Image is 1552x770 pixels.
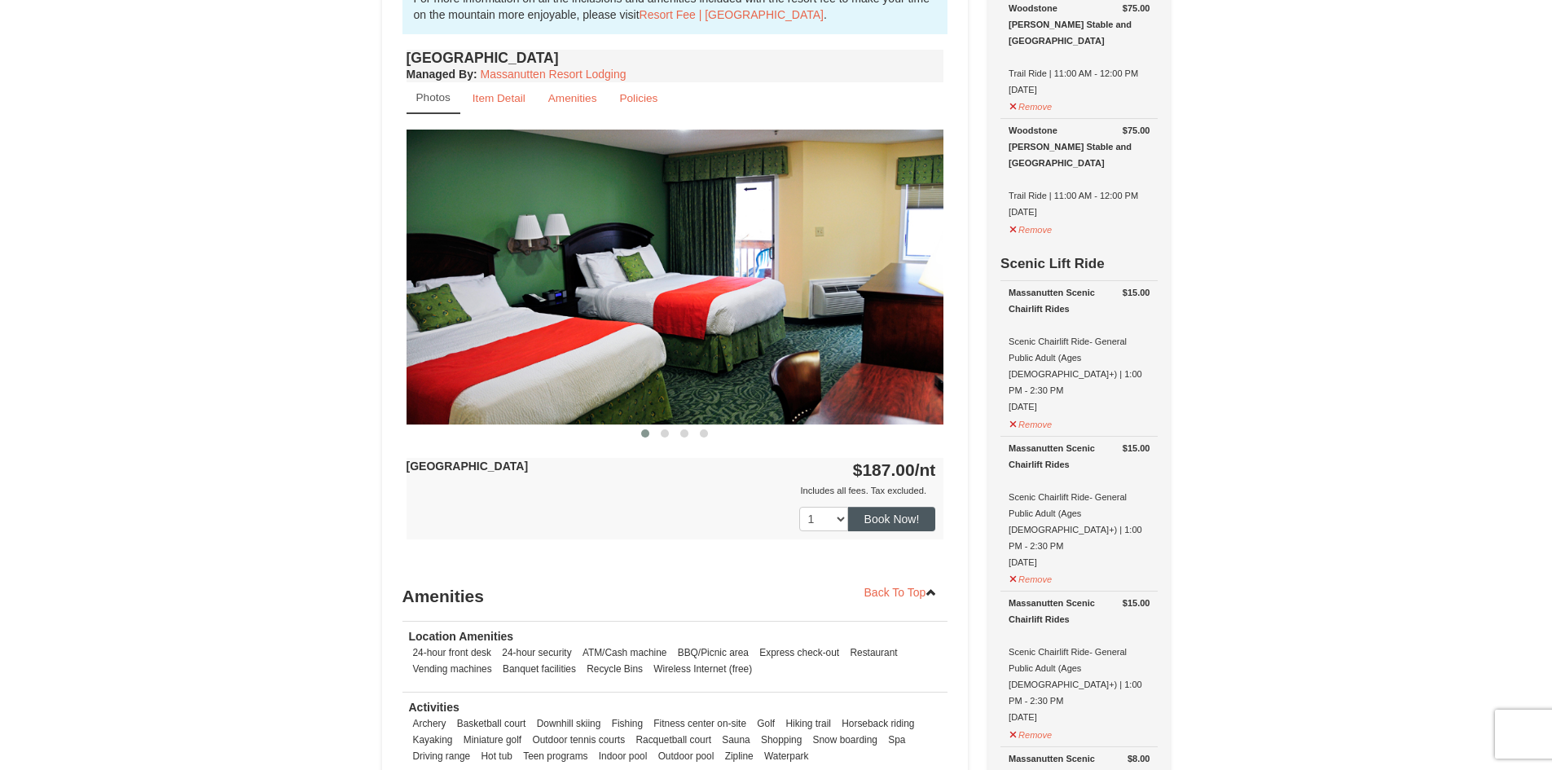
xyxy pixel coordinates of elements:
[533,715,605,732] li: Downhill skiing
[1123,595,1150,611] strong: $15.00
[498,645,575,661] li: 24-hour security
[654,748,719,764] li: Outdoor pool
[757,732,806,748] li: Shopping
[1123,122,1150,139] strong: $75.00
[631,732,715,748] li: Racquetball court
[407,68,473,81] span: Managed By
[1128,750,1150,767] strong: $8.00
[519,748,591,764] li: Teen programs
[1000,256,1105,271] strong: Scenic Lift Ride
[407,82,460,114] a: Photos
[915,460,936,479] span: /nt
[453,715,530,732] li: Basketball court
[407,68,477,81] strong: :
[1009,723,1053,743] button: Remove
[407,482,936,499] div: Includes all fees. Tax excluded.
[1009,218,1053,238] button: Remove
[409,715,451,732] li: Archery
[409,630,514,643] strong: Location Amenities
[853,460,936,479] strong: $187.00
[477,748,517,764] li: Hot tub
[583,661,647,677] li: Recycle Bins
[760,748,812,764] li: Waterpark
[459,732,525,748] li: Miniature golf
[854,580,948,605] a: Back To Top
[649,715,750,732] li: Fitness center on-site
[407,50,944,66] h4: [GEOGRAPHIC_DATA]
[846,645,901,661] li: Restaurant
[578,645,671,661] li: ATM/Cash machine
[548,92,597,104] small: Amenities
[1009,122,1150,220] div: Trail Ride | 11:00 AM - 12:00 PM [DATE]
[649,661,756,677] li: Wireless Internet (free)
[838,715,918,732] li: Horseback riding
[1009,95,1053,115] button: Remove
[481,68,627,81] a: Massanutten Resort Lodging
[1009,412,1053,433] button: Remove
[848,507,936,531] button: Book Now!
[409,645,496,661] li: 24-hour front desk
[619,92,657,104] small: Policies
[528,732,629,748] li: Outdoor tennis courts
[1123,284,1150,301] strong: $15.00
[402,580,948,613] h3: Amenities
[1009,595,1150,627] div: Massanutten Scenic Chairlift Rides
[595,748,652,764] li: Indoor pool
[407,130,944,424] img: 18876286-41-233aa5f3.jpg
[538,82,608,114] a: Amenities
[416,91,451,103] small: Photos
[1009,567,1053,587] button: Remove
[718,732,754,748] li: Sauna
[1009,122,1150,171] div: Woodstone [PERSON_NAME] Stable and [GEOGRAPHIC_DATA]
[609,82,668,114] a: Policies
[409,732,457,748] li: Kayaking
[473,92,525,104] small: Item Detail
[1009,440,1150,570] div: Scenic Chairlift Ride- General Public Adult (Ages [DEMOGRAPHIC_DATA]+) | 1:00 PM - 2:30 PM [DATE]
[462,82,536,114] a: Item Detail
[1009,440,1150,473] div: Massanutten Scenic Chairlift Rides
[755,645,843,661] li: Express check-out
[809,732,882,748] li: Snow boarding
[409,701,459,714] strong: Activities
[884,732,909,748] li: Spa
[1009,284,1150,415] div: Scenic Chairlift Ride- General Public Adult (Ages [DEMOGRAPHIC_DATA]+) | 1:00 PM - 2:30 PM [DATE]
[753,715,779,732] li: Golf
[407,460,529,473] strong: [GEOGRAPHIC_DATA]
[674,645,753,661] li: BBQ/Picnic area
[1123,440,1150,456] strong: $15.00
[608,715,647,732] li: Fishing
[1009,284,1150,317] div: Massanutten Scenic Chairlift Rides
[409,661,496,677] li: Vending machines
[781,715,835,732] li: Hiking trail
[1009,595,1150,725] div: Scenic Chairlift Ride- General Public Adult (Ages [DEMOGRAPHIC_DATA]+) | 1:00 PM - 2:30 PM [DATE]
[409,748,475,764] li: Driving range
[499,661,580,677] li: Banquet facilities
[721,748,758,764] li: Zipline
[640,8,824,21] a: Resort Fee | [GEOGRAPHIC_DATA]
